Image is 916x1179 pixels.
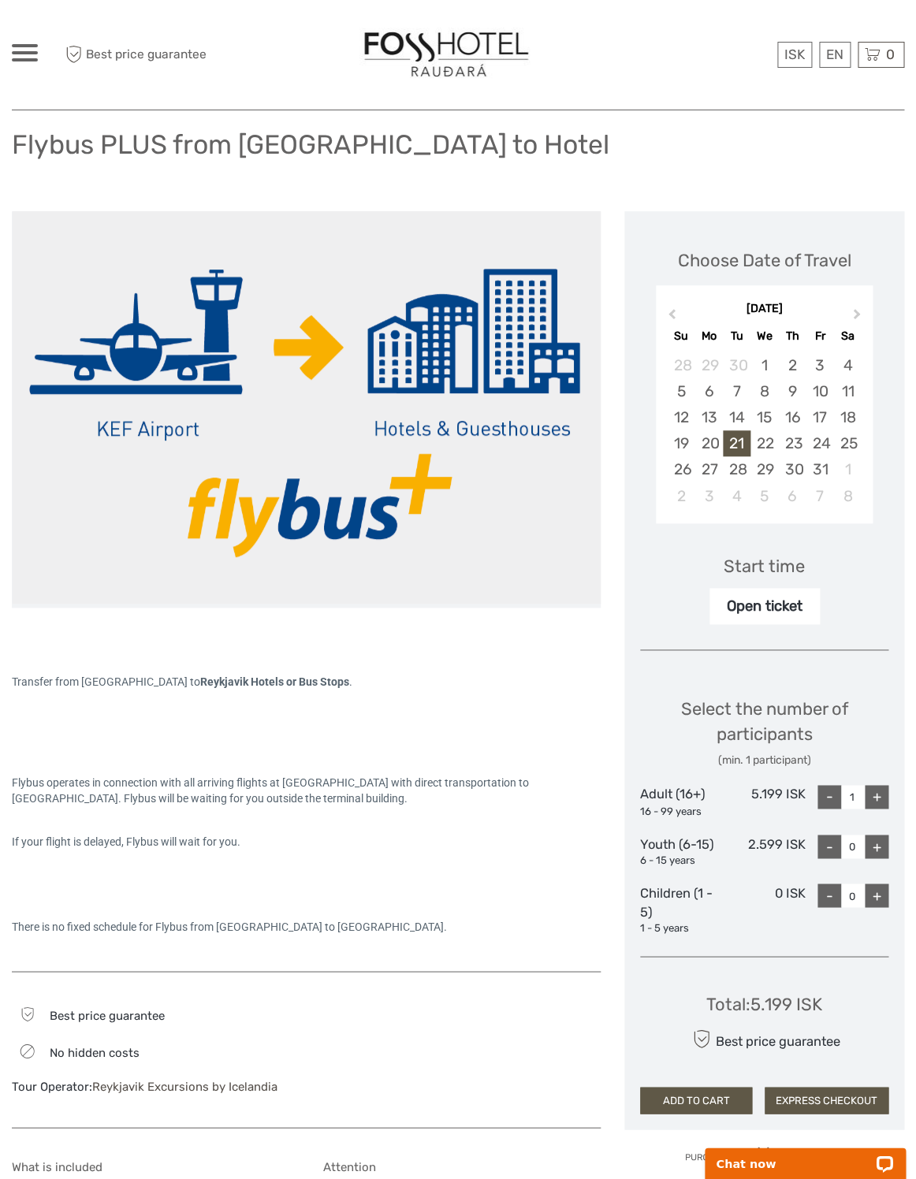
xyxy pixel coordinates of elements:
div: Choose Saturday, October 11th, 2025 [833,378,861,404]
div: Youth (6-15) [640,835,723,868]
div: Choose Tuesday, October 21st, 2025 [723,430,750,456]
div: Children (1 - 5) [640,883,723,935]
div: Total : 5.199 ISK [706,991,822,1016]
div: EN [819,42,851,68]
div: Choose Thursday, October 2nd, 2025 [778,352,806,378]
div: Choose Wednesday, October 8th, 2025 [750,378,778,404]
div: Mo [695,325,723,347]
div: Choose Wednesday, October 29th, 2025 [750,456,778,482]
div: Choose Wednesday, November 5th, 2025 [750,483,778,509]
div: Choose Thursday, October 23rd, 2025 [778,430,806,456]
div: Choose Thursday, October 30th, 2025 [778,456,806,482]
div: We [750,325,778,347]
div: 6 - 15 years [640,853,723,868]
div: Choose Wednesday, October 22nd, 2025 [750,430,778,456]
span: . [349,675,352,688]
button: ADD TO CART [640,1087,752,1114]
div: Choose Thursday, November 6th, 2025 [778,483,806,509]
span: ISK [784,46,805,62]
div: Choose Sunday, November 2nd, 2025 [667,483,694,509]
div: 5.199 ISK [723,785,806,818]
div: Choose Friday, October 3rd, 2025 [806,352,833,378]
div: Choose Wednesday, October 15th, 2025 [750,404,778,430]
div: Choose Monday, September 29th, 2025 [695,352,723,378]
div: Choose Monday, November 3rd, 2025 [695,483,723,509]
div: Choose Sunday, October 12th, 2025 [667,404,694,430]
div: - [817,883,841,907]
div: Choose Friday, October 10th, 2025 [806,378,833,404]
img: a771a4b2aca44685afd228bf32f054e4_main_slider.png [12,211,601,604]
button: Previous Month [657,305,683,330]
div: [DATE] [656,301,873,318]
div: Choose Tuesday, November 4th, 2025 [723,483,750,509]
h5: What is included [12,1159,290,1173]
div: Choose Saturday, October 18th, 2025 [833,404,861,430]
div: Choose Tuesday, October 14th, 2025 [723,404,750,430]
div: Choose Sunday, September 28th, 2025 [667,352,694,378]
div: (min. 1 participant) [640,753,888,768]
span: Flybus operates in connection with all arriving flights at [GEOGRAPHIC_DATA] with direct transpor... [12,776,531,805]
div: Choose Saturday, November 1st, 2025 [833,456,861,482]
div: + [865,835,888,858]
div: Choose Friday, October 31st, 2025 [806,456,833,482]
strong: Reykjavik Hotels or Bus Stops [200,675,349,688]
div: Choose Tuesday, October 7th, 2025 [723,378,750,404]
div: Th [778,325,806,347]
div: Choose Sunday, October 5th, 2025 [667,378,694,404]
span: 0 [884,46,897,62]
div: 1 - 5 years [640,921,723,935]
div: Choose Friday, November 7th, 2025 [806,483,833,509]
div: Choose Friday, October 24th, 2025 [806,430,833,456]
div: Choose Friday, October 17th, 2025 [806,404,833,430]
div: Open ticket [709,588,820,624]
div: Choose Sunday, October 19th, 2025 [667,430,694,456]
div: Choose Saturday, October 4th, 2025 [833,352,861,378]
img: 1559-95cbafc2-de5e-4f3b-9b0d-0fc3a3bc0dff_logo_big.jpg [359,28,533,82]
div: Tu [723,325,750,347]
div: Tour Operator: [12,1078,290,1095]
div: + [865,883,888,907]
div: 2.599 ISK [723,835,806,868]
div: 0 ISK [723,883,806,935]
div: month 2025-10 [661,352,867,509]
div: Fr [806,325,833,347]
iframe: LiveChat chat widget [694,1129,916,1179]
div: Choose Tuesday, October 28th, 2025 [723,456,750,482]
span: Best price guarantee [50,1008,165,1022]
div: Choose Saturday, November 8th, 2025 [833,483,861,509]
div: Choose Monday, October 20th, 2025 [695,430,723,456]
div: - [817,785,841,809]
div: Choose Saturday, October 25th, 2025 [833,430,861,456]
span: Best price guarantee [61,42,235,68]
div: Sa [833,325,861,347]
div: + [865,785,888,809]
div: 16 - 99 years [640,804,723,819]
div: Choose Monday, October 6th, 2025 [695,378,723,404]
div: Choose Thursday, October 9th, 2025 [778,378,806,404]
button: EXPRESS CHECKOUT [765,1087,888,1114]
img: PurchaseViaTourDesk.png [684,1147,844,1166]
button: Next Month [846,305,871,330]
div: Start time [724,554,805,578]
div: Choose Monday, October 13th, 2025 [695,404,723,430]
div: - [817,835,841,858]
div: Adult (16+) [640,785,723,818]
div: Choose Monday, October 27th, 2025 [695,456,723,482]
div: Choose Thursday, October 16th, 2025 [778,404,806,430]
div: Select the number of participants [640,697,888,768]
div: Su [667,325,694,347]
div: Choose Tuesday, September 30th, 2025 [723,352,750,378]
span: Transfer from [GEOGRAPHIC_DATA] to [12,675,349,688]
h5: Attention [323,1159,601,1173]
div: Choose Sunday, October 26th, 2025 [667,456,694,482]
span: There is no fixed schedule for Flybus from [GEOGRAPHIC_DATA] to [GEOGRAPHIC_DATA]. [12,920,447,932]
span: If your flight is delayed, Flybus will wait for you. [12,835,240,847]
h1: Flybus PLUS from [GEOGRAPHIC_DATA] to Hotel [12,128,609,161]
div: Best price guarantee [689,1025,840,1052]
a: Reykjavik Excursions by Icelandia [92,1079,277,1093]
span: No hidden costs [50,1045,140,1059]
div: Choose Date of Travel [678,248,851,273]
div: Choose Wednesday, October 1st, 2025 [750,352,778,378]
